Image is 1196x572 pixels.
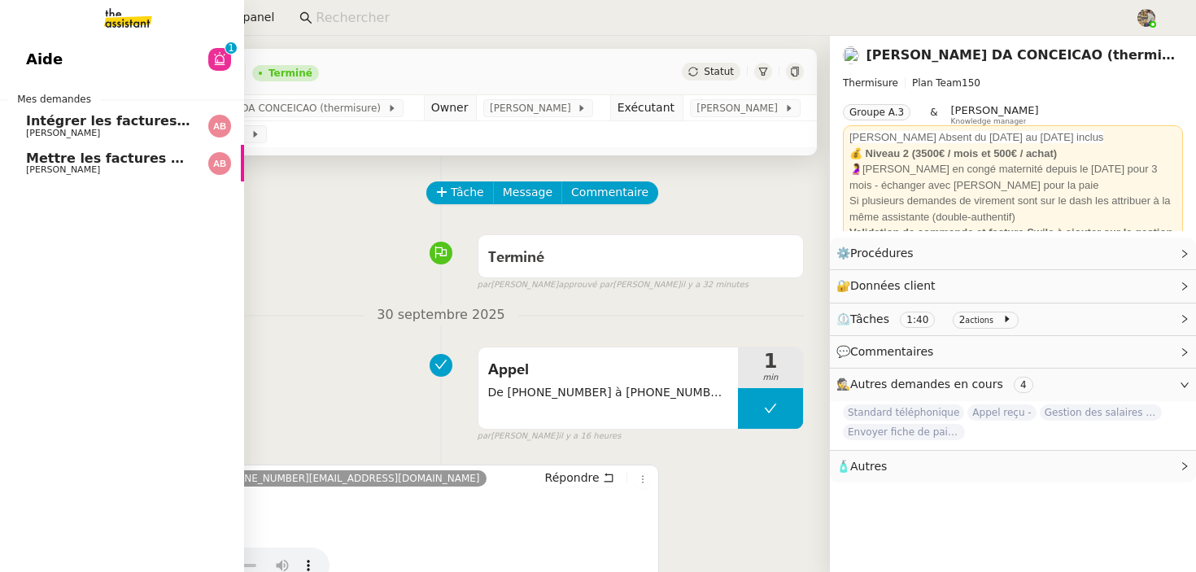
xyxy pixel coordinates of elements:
[830,303,1196,335] div: ⏲️Tâches 1:40 2actions
[951,117,1027,126] span: Knowledge manager
[490,100,577,116] span: [PERSON_NAME]
[836,244,921,263] span: ⚙️
[959,314,966,325] span: 2
[836,378,1040,391] span: 🕵️
[930,104,937,125] span: &
[849,131,1103,143] span: [PERSON_NAME] Absent du [DATE] au [DATE] inclus
[830,270,1196,302] div: 🔐Données client
[696,100,784,116] span: [PERSON_NAME]
[849,193,1176,225] div: Si plusieurs demandes de virement sont sur le dash les attribuer à la même assistante (double-aut...
[962,77,980,89] span: 150
[220,473,480,484] span: [PHONE_NUMBER][EMAIL_ADDRESS][DOMAIN_NAME]
[850,345,933,358] span: Commentaires
[26,113,328,129] span: Intégrer les factures dans ENERGYTRACK
[478,430,622,443] small: [PERSON_NAME]
[843,424,965,440] span: Envoyer fiche de paie d'octobre
[836,460,887,473] span: 🧴
[836,345,941,358] span: 💬
[849,161,1176,193] div: 🤰[PERSON_NAME] en congé maternité depuis le [DATE] pour 3 mois - échanger avec [PERSON_NAME] pour...
[558,278,613,292] span: approuvé par
[967,404,1036,421] span: Appel reçu -
[843,46,859,64] img: users%2FhitvUqURzfdVsA8TDJwjiRfjLnH2%2Favatar%2Flogo-thermisure.png
[488,383,728,402] span: De [PHONE_NUMBER] à [PHONE_NUMBER]
[426,181,494,204] button: Tâche
[850,460,887,473] span: Autres
[268,68,312,78] div: Terminé
[1040,404,1162,421] span: Gestion des salaires - [DATE]
[539,469,620,487] button: Répondre
[912,77,962,89] span: Plan Team
[478,430,491,443] span: par
[545,469,600,486] span: Répondre
[738,371,803,385] span: min
[26,151,306,166] span: Mettre les factures sur ENERGYTRACK
[1014,377,1033,393] nz-tag: 4
[571,183,648,202] span: Commentaire
[157,100,387,116] span: [PERSON_NAME] DA CONCEICAO (thermisure)
[738,351,803,371] span: 1
[558,430,621,443] span: il y a 16 heures
[488,358,728,382] span: Appel
[493,181,562,204] button: Message
[836,277,942,295] span: 🔐
[451,183,484,202] span: Tâche
[26,47,63,72] span: Aide
[7,91,101,107] span: Mes demandes
[1137,9,1155,27] img: 388bd129-7e3b-4cb1-84b4-92a3d763e9b7
[843,104,910,120] nz-tag: Groupe A.3
[561,181,658,204] button: Commentaire
[704,66,734,77] span: Statut
[951,104,1039,125] app-user-label: Knowledge manager
[830,451,1196,482] div: 🧴Autres
[488,251,544,265] span: Terminé
[830,336,1196,368] div: 💬Commentaires
[85,493,652,516] h4: Appel terminé
[850,279,936,292] span: Données client
[225,42,237,54] nz-badge-sup: 1
[478,278,491,292] span: par
[208,152,231,175] img: svg
[610,95,683,121] td: Exécutant
[850,378,1003,391] span: Autres demandes en cours
[364,304,518,326] span: 30 septembre 2025
[843,77,898,89] span: Thermisure
[951,104,1039,116] span: [PERSON_NAME]
[424,95,476,121] td: Owner
[830,238,1196,269] div: ⚙️Procédures
[849,226,1172,255] strong: Validation de commande et facture Swile à ajouter sur la gestion de salaire du mois concerné
[26,128,100,138] span: [PERSON_NAME]
[843,404,964,421] span: Standard téléphonique
[26,164,100,175] span: [PERSON_NAME]
[849,147,1057,159] strong: 💰 Niveau 2 (3500€ / mois et 500€ / achat)
[680,278,749,292] span: il y a 32 minutes
[208,115,231,138] img: svg
[850,247,914,260] span: Procédures
[830,369,1196,400] div: 🕵️Autres demandes en cours 4
[900,312,935,328] nz-tag: 1:40
[965,316,993,325] small: actions
[850,312,889,325] span: Tâches
[316,7,1119,29] input: Rechercher
[836,312,1025,325] span: ⏲️
[228,42,234,57] p: 1
[503,183,552,202] span: Message
[478,278,749,292] small: [PERSON_NAME] [PERSON_NAME]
